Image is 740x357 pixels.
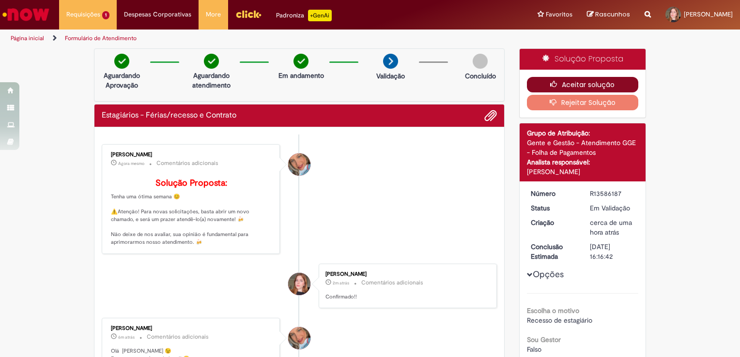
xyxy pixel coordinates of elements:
[118,334,135,340] span: 6m atrás
[276,10,332,21] div: Padroniza
[527,157,639,167] div: Analista responsável:
[524,242,583,261] dt: Conclusão Estimada
[527,316,592,325] span: Recesso de estagiário
[684,10,733,18] span: [PERSON_NAME]
[308,10,332,21] p: +GenAi
[206,10,221,19] span: More
[527,128,639,138] div: Grupo de Atribuição:
[235,7,262,21] img: click_logo_yellow_360x200.png
[278,71,324,80] p: Em andamento
[590,189,635,198] div: R13586187
[7,30,486,47] ul: Trilhas de página
[520,49,646,70] div: Solução Proposta
[473,54,488,69] img: img-circle-grey.png
[288,273,310,295] div: Emily Rodrigues Fabri
[383,54,398,69] img: arrow-next.png
[524,189,583,198] dt: Número
[333,280,349,286] time: 01/10/2025 15:00:05
[111,326,272,331] div: [PERSON_NAME]
[590,242,635,261] div: [DATE] 16:16:42
[66,10,100,19] span: Requisições
[325,271,487,277] div: [PERSON_NAME]
[118,161,144,166] span: Agora mesmo
[1,5,51,24] img: ServiceNow
[484,109,497,122] button: Adicionar anexos
[98,71,145,90] p: Aguardando Aprovação
[204,54,219,69] img: check-circle-green.png
[527,306,579,315] b: Escolha o motivo
[595,10,630,19] span: Rascunhos
[114,54,129,69] img: check-circle-green.png
[293,54,308,69] img: check-circle-green.png
[102,11,109,19] span: 1
[527,167,639,177] div: [PERSON_NAME]
[524,203,583,213] dt: Status
[590,203,635,213] div: Em Validação
[102,111,236,120] h2: Estagiários - Férias/recesso e Contrato Histórico de tíquete
[590,218,632,237] time: 01/10/2025 14:12:48
[288,327,310,349] div: undefined Online
[590,218,632,237] span: cerca de uma hora atrás
[527,345,541,354] span: Falso
[65,34,137,42] a: Formulário de Atendimento
[587,10,630,19] a: Rascunhos
[124,10,191,19] span: Despesas Corporativas
[527,77,639,92] button: Aceitar solução
[527,335,561,344] b: Sou Gestor
[376,71,405,81] p: Validação
[590,218,635,237] div: 01/10/2025 14:12:48
[527,95,639,110] button: Rejeitar Solução
[11,34,44,42] a: Página inicial
[333,280,349,286] span: 2m atrás
[188,71,235,90] p: Aguardando atendimento
[147,333,209,341] small: Comentários adicionais
[111,152,272,158] div: [PERSON_NAME]
[465,71,496,81] p: Concluído
[288,153,310,176] div: Jacqueline Andrade Galani
[325,293,487,301] p: Confirmado!!
[524,218,583,227] dt: Criação
[155,178,227,189] b: Solução Proposta:
[361,279,423,287] small: Comentários adicionais
[527,138,639,157] div: Gente e Gestão - Atendimento GGE - Folha de Pagamentos
[118,161,144,166] time: 01/10/2025 15:01:50
[546,10,572,19] span: Favoritos
[156,159,218,167] small: Comentários adicionais
[111,178,272,246] p: Tenha uma ótima semana 😊 ⚠️Atenção! Para novas solicitações, basta abrir um novo chamado, e será ...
